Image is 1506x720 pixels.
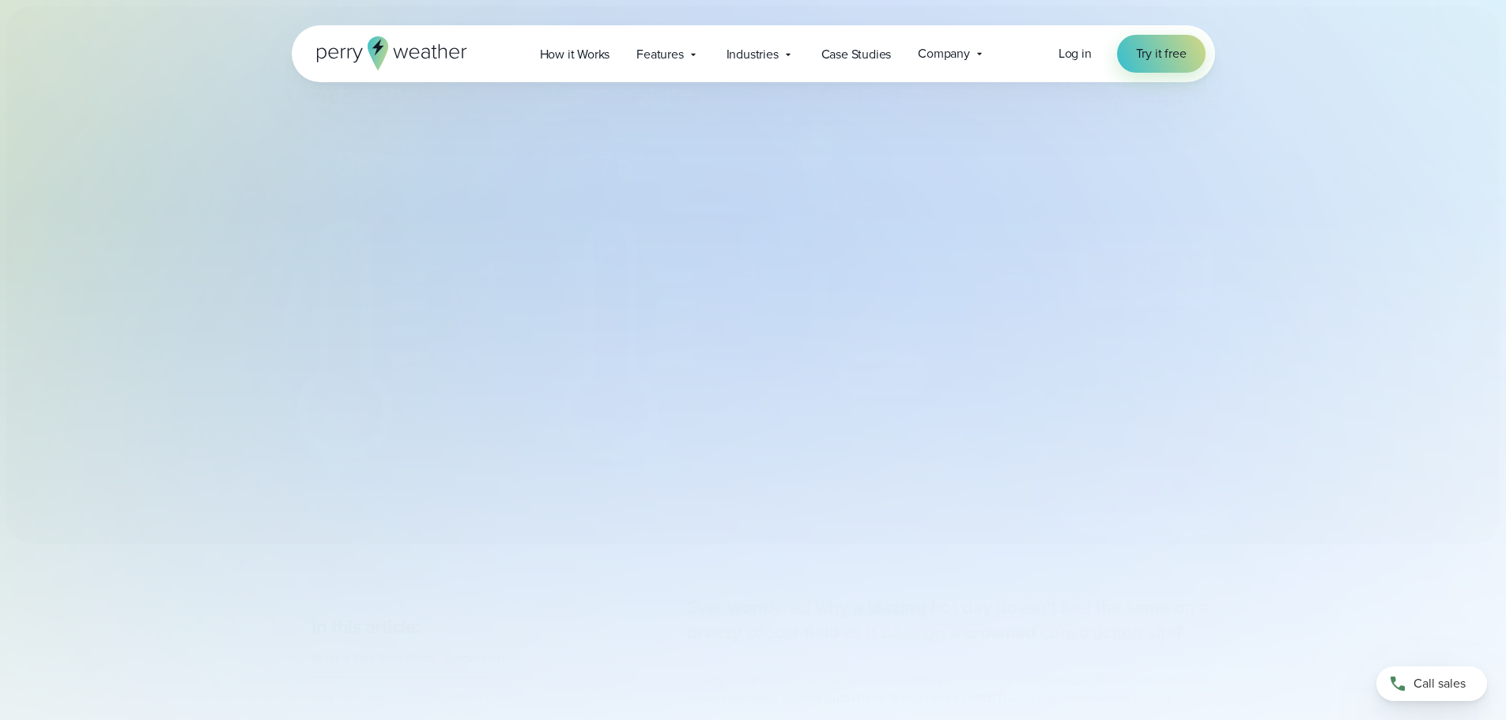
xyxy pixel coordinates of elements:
[1059,44,1092,63] a: Log in
[1117,35,1206,73] a: Try it free
[1414,674,1466,693] span: Call sales
[527,38,624,70] a: How it Works
[821,45,892,64] span: Case Studies
[1376,666,1487,701] a: Call sales
[727,45,779,64] span: Industries
[540,45,610,64] span: How it Works
[636,45,683,64] span: Features
[1059,44,1092,62] span: Log in
[808,38,905,70] a: Case Studies
[1136,44,1187,63] span: Try it free
[918,44,970,63] span: Company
